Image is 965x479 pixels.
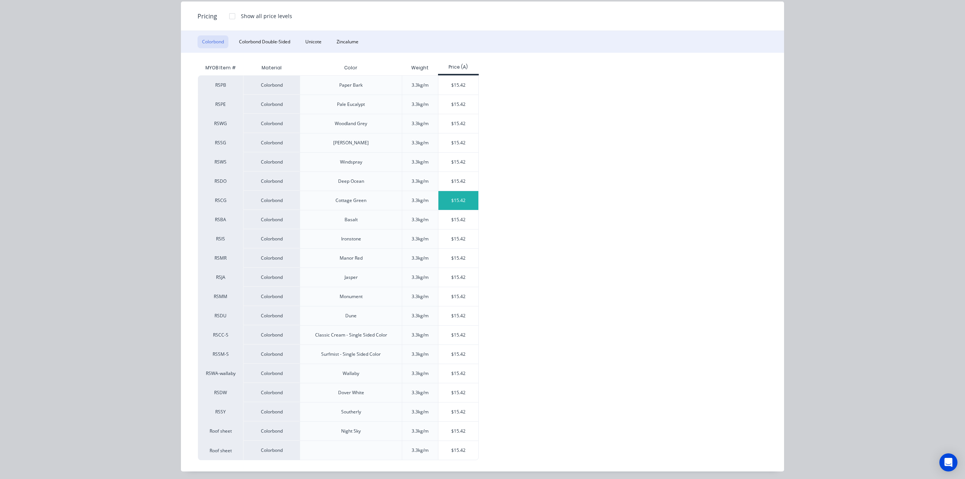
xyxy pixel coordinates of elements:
[335,197,366,204] div: Cottage Green
[412,82,429,89] div: 3.3kg/m
[234,35,295,48] button: Colorbond Double-Sided
[315,332,387,338] div: Classic Cream - Single Sided Color
[198,171,243,191] div: RSDO
[198,229,243,248] div: RSIS
[412,159,429,165] div: 3.3kg/m
[338,389,364,396] div: Dover White
[243,171,300,191] div: Colorbond
[198,95,243,114] div: RSPE
[939,453,957,471] div: Open Intercom Messenger
[335,120,367,127] div: Woodland Grey
[243,114,300,133] div: Colorbond
[412,120,429,127] div: 3.3kg/m
[438,230,479,248] div: $15.42
[243,364,300,383] div: Colorbond
[412,178,429,185] div: 3.3kg/m
[438,441,479,460] div: $15.42
[243,210,300,229] div: Colorbond
[198,421,243,441] div: Roof sheet
[243,191,300,210] div: Colorbond
[198,248,243,268] div: RSMR
[198,364,243,383] div: RSWA-wallaby
[198,75,243,95] div: RSPB
[412,312,429,319] div: 3.3kg/m
[243,229,300,248] div: Colorbond
[198,133,243,152] div: RSSG
[243,133,300,152] div: Colorbond
[332,35,363,48] button: Zincalume
[438,422,479,441] div: $15.42
[438,364,479,383] div: $15.42
[339,82,363,89] div: Paper Bark
[198,191,243,210] div: RSCG
[412,409,429,415] div: 3.3kg/m
[301,35,326,48] button: Unicote
[438,383,479,402] div: $15.42
[412,370,429,377] div: 3.3kg/m
[412,428,429,435] div: 3.3kg/m
[345,274,358,281] div: Jasper
[243,383,300,402] div: Colorbond
[243,268,300,287] div: Colorbond
[438,210,479,229] div: $15.42
[243,402,300,421] div: Colorbond
[438,153,479,171] div: $15.42
[198,325,243,344] div: RSCC-S
[243,60,300,75] div: Material
[412,332,429,338] div: 3.3kg/m
[198,114,243,133] div: RSWG
[412,236,429,242] div: 3.3kg/m
[438,76,479,95] div: $15.42
[198,210,243,229] div: RSBA
[341,409,361,415] div: Southerly
[338,58,363,77] div: Color
[198,344,243,364] div: RSSM-S
[438,345,479,364] div: $15.42
[412,197,429,204] div: 3.3kg/m
[340,159,362,165] div: Windspray
[340,255,363,262] div: Manor Red
[243,248,300,268] div: Colorbond
[198,441,243,460] div: Roof sheet
[412,447,429,454] div: 3.3kg/m
[341,236,361,242] div: Ironstone
[438,306,479,325] div: $15.42
[243,287,300,306] div: Colorbond
[243,325,300,344] div: Colorbond
[343,370,359,377] div: Wallaby
[438,191,479,210] div: $15.42
[243,421,300,441] div: Colorbond
[198,402,243,421] div: RSSY
[198,12,217,21] span: Pricing
[198,287,243,306] div: RSMM
[412,274,429,281] div: 3.3kg/m
[198,383,243,402] div: RSDW
[438,402,479,421] div: $15.42
[438,249,479,268] div: $15.42
[412,216,429,223] div: 3.3kg/m
[243,152,300,171] div: Colorbond
[412,293,429,300] div: 3.3kg/m
[412,101,429,108] div: 3.3kg/m
[438,64,479,70] div: Price (A)
[241,12,292,20] div: Show all price levels
[321,351,381,358] div: Surfmist - Single Sided Color
[243,441,300,460] div: Colorbond
[345,312,357,319] div: Dune
[438,114,479,133] div: $15.42
[412,351,429,358] div: 3.3kg/m
[333,139,369,146] div: [PERSON_NAME]
[438,95,479,114] div: $15.42
[438,172,479,191] div: $15.42
[243,306,300,325] div: Colorbond
[412,255,429,262] div: 3.3kg/m
[341,428,361,435] div: Night Sky
[243,75,300,95] div: Colorbond
[198,60,243,75] div: MYOB Item #
[438,268,479,287] div: $15.42
[337,101,365,108] div: Pale Eucalypt
[198,306,243,325] div: RSDU
[198,268,243,287] div: RSJA
[338,178,364,185] div: Deep Ocean
[438,287,479,306] div: $15.42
